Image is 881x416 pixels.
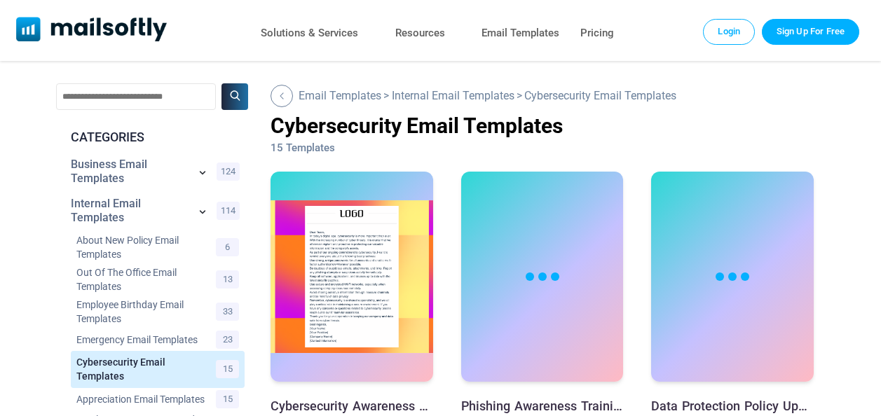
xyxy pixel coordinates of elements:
img: Search [230,90,240,101]
a: Category [76,298,209,326]
a: Trial [762,19,859,44]
a: Category [71,197,189,225]
div: CATEGORIES [60,128,245,146]
a: Pricing [580,23,614,43]
h1: Cybersecurity Email Templates [271,113,814,138]
a: Data Protection Policy Update Email [651,398,814,413]
a: Mailsoftly [16,17,167,44]
a: Category [71,158,189,186]
a: Category [76,392,209,406]
a: Show subcategories for Internal Email Templates [196,204,210,221]
img: Cybersecurity Awareness Reminder Email [271,200,433,354]
a: Solutions & Services [261,23,358,43]
a: Login [703,19,755,44]
a: Go Back [299,89,381,102]
a: Cybersecurity Awareness Reminder Email [271,398,433,413]
img: Mailsoftly Logo [16,17,167,41]
a: Cybersecurity Awareness Reminder Email [271,172,433,385]
img: Back [278,92,285,99]
div: > > [271,83,814,108]
a: Go Back [392,89,514,102]
a: Category [76,333,209,347]
a: Phishing Awareness Training Announcement Email [461,398,624,413]
a: Email Templates [482,23,559,43]
a: Go Back [271,85,296,107]
a: Data Protection Policy Update Email [651,172,814,385]
a: Category [76,265,209,293]
a: Show subcategories for Business Email Templates [196,165,210,182]
span: 15 Templates [271,141,335,154]
a: Category [76,233,209,261]
a: Category [76,355,209,383]
a: Phishing Awareness Training Announcement Email [461,172,624,385]
a: Resources [395,23,445,43]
